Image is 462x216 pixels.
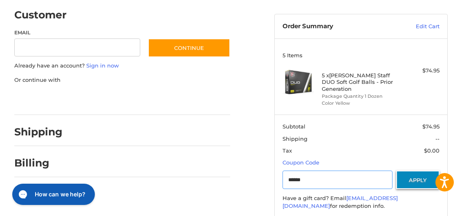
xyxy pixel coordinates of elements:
button: Continue [148,38,230,57]
label: Email [14,29,140,36]
h3: Order Summary [283,22,389,31]
a: Edit Cart [390,22,440,31]
h4: 5 x [PERSON_NAME] Staff DUO Soft Golf Balls - Prior Generation [322,72,398,92]
p: Already have an account? [14,62,230,70]
div: Have a gift card? Email for redemption info. [283,194,440,210]
iframe: PayPal-venmo [150,92,211,107]
span: $74.95 [422,123,440,130]
li: Color Yellow [322,100,398,107]
p: Or continue with [14,76,230,84]
iframe: PayPal-paypal [11,92,73,107]
a: Coupon Code [283,159,319,166]
a: Sign in now [86,62,119,69]
input: Gift Certificate or Coupon Code [283,171,392,189]
span: Tax [283,147,292,154]
h2: Shipping [14,126,63,138]
h2: Customer [14,9,67,21]
li: Package Quantity 1 Dozen [322,93,398,100]
span: Shipping [283,135,307,142]
iframe: Gorgias live chat messenger [8,181,97,208]
h2: Billing [14,157,62,169]
span: $0.00 [424,147,440,154]
div: $74.95 [400,67,440,75]
iframe: PayPal-paylater [81,92,142,107]
span: Subtotal [283,123,305,130]
h3: 5 Items [283,52,440,59]
button: Apply [396,171,440,189]
span: -- [435,135,440,142]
